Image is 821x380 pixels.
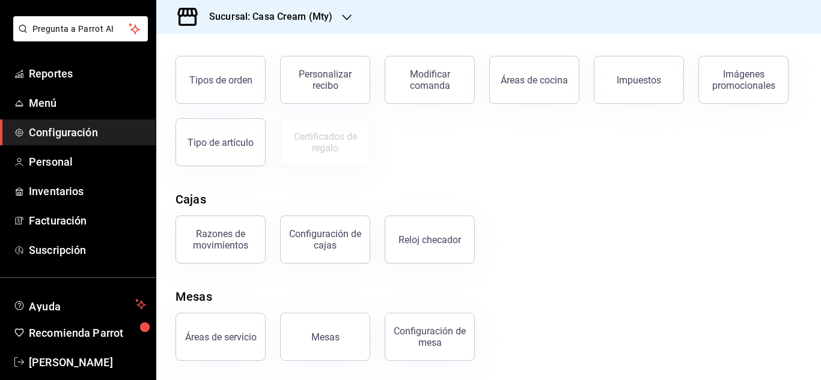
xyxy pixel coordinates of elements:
[288,68,362,91] div: Personalizar recibo
[175,190,206,208] div: Cajas
[13,16,148,41] button: Pregunta a Parrot AI
[280,118,370,166] button: Certificados de regalo
[183,228,258,251] div: Razones de movimientos
[29,95,146,111] span: Menú
[175,118,266,166] button: Tipo de artículo
[617,74,661,86] div: Impuestos
[280,56,370,104] button: Personalizar recibo
[706,68,781,91] div: Imágenes promocionales
[8,31,148,44] a: Pregunta a Parrot AI
[175,216,266,264] button: Razones de movimientos
[280,313,370,361] button: Mesas
[200,10,332,24] h3: Sucursal: Casa Cream (Mty)
[385,216,475,264] button: Reloj checador
[398,234,461,246] div: Reloj checador
[489,56,579,104] button: Áreas de cocina
[29,65,146,82] span: Reportes
[501,74,568,86] div: Áreas de cocina
[175,56,266,104] button: Tipos de orden
[32,23,129,35] span: Pregunta a Parrot AI
[698,56,789,104] button: Imágenes promocionales
[392,325,467,348] div: Configuración de mesa
[175,288,212,306] div: Mesas
[29,325,146,341] span: Recomienda Parrot
[175,313,266,361] button: Áreas de servicio
[29,124,146,140] span: Configuración
[288,131,362,154] div: Certificados de regalo
[29,354,146,370] span: [PERSON_NAME]
[280,216,370,264] button: Configuración de cajas
[29,183,146,199] span: Inventarios
[288,228,362,251] div: Configuración de cajas
[311,331,340,343] div: Mesas
[29,242,146,258] span: Suscripción
[29,297,130,312] span: Ayuda
[29,213,146,229] span: Facturación
[189,74,252,86] div: Tipos de orden
[385,313,475,361] button: Configuración de mesa
[188,137,254,148] div: Tipo de artículo
[594,56,684,104] button: Impuestos
[29,154,146,170] span: Personal
[385,56,475,104] button: Modificar comanda
[185,331,257,343] div: Áreas de servicio
[392,68,467,91] div: Modificar comanda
